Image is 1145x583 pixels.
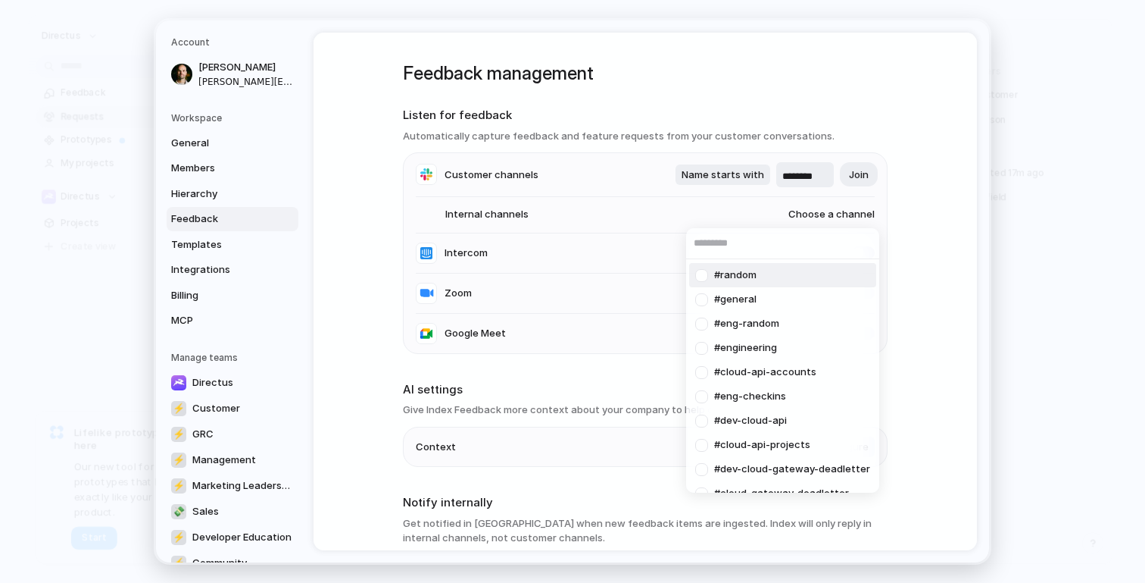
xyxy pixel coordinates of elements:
[714,365,816,380] span: #cloud-api-accounts
[714,413,787,428] span: #dev-cloud-api
[714,316,779,331] span: #eng-random
[714,340,777,356] span: #engineering
[714,268,757,283] span: #random
[714,292,757,307] span: #general
[714,486,849,501] span: #cloud-gateway-deadletter
[714,462,870,477] span: #dev-cloud-gateway-deadletter
[714,437,810,453] span: #cloud-api-projects
[714,389,786,404] span: #eng-checkins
